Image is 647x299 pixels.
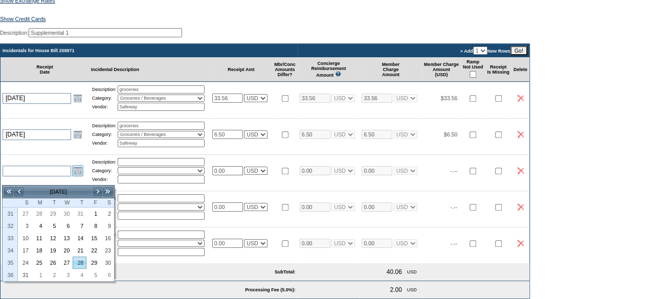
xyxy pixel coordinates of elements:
td: » Add New Rows [298,44,529,57]
td: Friday, September 05, 2025 [86,269,100,281]
td: Tuesday, August 12, 2025 [46,232,59,244]
td: Saturday, August 16, 2025 [100,232,114,244]
th: Monday [32,198,46,208]
a: 15 [87,233,100,244]
a: < [14,187,24,197]
a: >> [103,187,113,197]
td: Incidental Description [89,57,210,82]
a: 21 [73,245,86,256]
td: Delete [511,57,529,82]
td: Receipt Date [1,57,89,82]
th: Thursday [73,198,86,208]
td: Wednesday, August 27, 2025 [59,257,73,269]
td: 40.06 [385,266,404,278]
a: 28 [73,257,86,268]
a: 25 [32,257,45,268]
a: 8 [87,220,100,232]
td: Monday, August 11, 2025 [32,232,46,244]
td: Tuesday, July 29, 2025 [46,208,59,220]
td: Description: [92,122,117,130]
a: 5 [87,269,100,281]
a: 18 [32,245,45,256]
a: 26 [46,257,59,268]
td: Tuesday, August 05, 2025 [46,220,59,232]
td: Vendor: [92,103,117,111]
span: $33.56 [441,95,458,101]
a: 30 [60,208,73,219]
th: 32 [3,220,18,232]
td: Friday, August 01, 2025 [86,208,100,220]
td: Category: [92,131,117,138]
input: Go! [510,46,527,55]
img: icon_delete2.gif [517,95,524,102]
td: Description: [92,158,117,166]
td: Wednesday, August 13, 2025 [59,232,73,244]
span: -.-- [451,240,458,246]
th: 31 [3,208,18,220]
a: 3 [60,269,73,281]
td: Thursday, August 21, 2025 [73,244,86,257]
a: > [93,187,103,197]
a: 2 [101,208,114,219]
th: 36 [3,269,18,281]
a: 4 [73,269,86,281]
td: USD [405,284,419,295]
td: 2.00 [388,284,404,295]
td: Saturday, September 06, 2025 [100,269,114,281]
a: 29 [87,257,100,268]
td: Wednesday, August 06, 2025 [59,220,73,232]
td: Monday, August 25, 2025 [32,257,46,269]
td: Friday, August 15, 2025 [86,232,100,244]
a: 19 [46,245,59,256]
td: Thursday, September 04, 2025 [73,269,86,281]
img: icon_delete2.gif [517,167,524,174]
td: Member Charge Amount [360,57,422,82]
th: Tuesday [46,198,59,208]
a: 2 [46,269,59,281]
td: Incidentals for House Bill 258871 [1,44,298,57]
td: Category: [92,95,117,102]
td: Sunday, August 10, 2025 [18,232,32,244]
a: 29 [46,208,59,219]
td: Vendor: [92,175,117,183]
td: Sunday, August 17, 2025 [18,244,32,257]
a: 5 [46,220,59,232]
td: Wednesday, July 30, 2025 [59,208,73,220]
a: 17 [18,245,31,256]
a: 13 [60,233,73,244]
td: [DATE] [24,186,93,197]
a: << [4,187,14,197]
img: icon_delete2.gif [517,240,524,247]
td: Mbr/Conc Amounts Differ? [272,57,298,82]
a: 4 [32,220,45,232]
td: Thursday, August 07, 2025 [73,220,86,232]
td: Monday, July 28, 2025 [32,208,46,220]
td: Vendor: [92,139,117,147]
td: Category: [92,167,117,174]
th: 34 [3,244,18,257]
a: 23 [101,245,114,256]
td: Monday, August 04, 2025 [32,220,46,232]
td: Processing Fee (5.0%): [1,281,298,299]
th: Sunday [18,198,32,208]
td: Saturday, August 30, 2025 [100,257,114,269]
td: SubTotal: [1,263,298,281]
a: 12 [46,233,59,244]
td: Monday, August 18, 2025 [32,244,46,257]
td: Monday, September 01, 2025 [32,269,46,281]
img: questionMark_lightBlue.gif [335,71,341,77]
span: -.-- [451,168,458,174]
td: Wednesday, September 03, 2025 [59,269,73,281]
img: icon_delete2.gif [517,203,524,211]
th: 33 [3,232,18,244]
img: icon_delete2.gif [517,131,524,138]
td: Sunday, August 24, 2025 [18,257,32,269]
span: -.-- [451,204,458,210]
span: $6.50 [444,131,458,137]
td: Tuesday, September 02, 2025 [46,269,59,281]
th: 35 [3,257,18,269]
a: 11 [32,233,45,244]
td: Saturday, August 23, 2025 [100,244,114,257]
a: 1 [32,269,45,281]
th: Saturday [100,198,114,208]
